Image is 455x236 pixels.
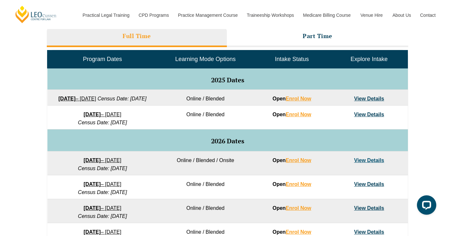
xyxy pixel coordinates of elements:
[286,112,311,117] a: Enrol Now
[157,175,253,199] td: Online / Blended
[286,96,311,101] a: Enrol Now
[354,158,384,163] a: View Details
[272,181,311,187] strong: Open
[286,205,311,211] a: Enrol Now
[123,32,151,40] h3: Full Time
[157,90,253,106] td: Online / Blended
[354,96,384,101] a: View Details
[298,1,356,29] a: Medicare Billing Course
[286,181,311,187] a: Enrol Now
[78,166,127,171] em: Census Date: [DATE]
[157,106,253,129] td: Online / Blended
[83,56,122,62] span: Program Dates
[173,1,242,29] a: Practice Management Course
[272,229,311,235] strong: Open
[354,181,384,187] a: View Details
[272,112,311,117] strong: Open
[350,56,388,62] span: Explore Intake
[388,1,415,29] a: About Us
[58,96,76,101] strong: [DATE]
[157,199,253,223] td: Online / Blended
[356,1,388,29] a: Venue Hire
[354,229,384,235] a: View Details
[84,229,101,235] strong: [DATE]
[78,190,127,195] em: Census Date: [DATE]
[84,229,121,235] a: [DATE]– [DATE]
[97,96,147,101] em: Census Date: [DATE]
[354,112,384,117] a: View Details
[84,112,101,117] strong: [DATE]
[286,229,311,235] a: Enrol Now
[211,137,244,145] span: 2026 Dates
[211,76,244,84] span: 2025 Dates
[157,151,253,175] td: Online / Blended / Onsite
[78,1,134,29] a: Practical Legal Training
[84,181,101,187] strong: [DATE]
[84,205,121,211] a: [DATE]– [DATE]
[84,112,121,117] a: [DATE]– [DATE]
[415,1,440,29] a: Contact
[303,32,332,40] h3: Part Time
[84,158,121,163] a: [DATE]– [DATE]
[78,213,127,219] em: Census Date: [DATE]
[354,205,384,211] a: View Details
[175,56,236,62] span: Learning Mode Options
[412,193,439,220] iframe: LiveChat chat widget
[78,120,127,125] em: Census Date: [DATE]
[84,205,101,211] strong: [DATE]
[272,205,311,211] strong: Open
[242,1,298,29] a: Traineeship Workshops
[15,5,57,24] a: [PERSON_NAME] Centre for Law
[134,1,173,29] a: CPD Programs
[84,181,121,187] a: [DATE]– [DATE]
[84,158,101,163] strong: [DATE]
[286,158,311,163] a: Enrol Now
[275,56,309,62] span: Intake Status
[272,158,311,163] strong: Open
[272,96,311,101] strong: Open
[58,96,96,101] a: [DATE]– [DATE]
